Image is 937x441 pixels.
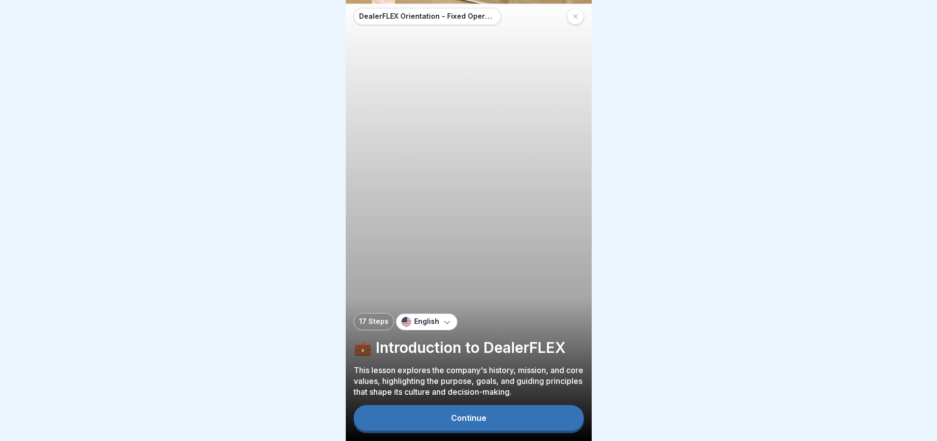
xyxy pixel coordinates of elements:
p: 💼 Introduction to DealerFLEX [354,338,584,357]
p: This lesson explores the company's history, mission, and core values, highlighting the purpose, g... [354,365,584,397]
button: Continue [354,405,584,431]
p: English [414,317,439,326]
div: Continue [451,413,486,422]
img: us.svg [401,317,411,327]
p: DealerFLEX Orientation - Fixed Operations Division [359,12,496,21]
p: 17 Steps [359,317,389,326]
